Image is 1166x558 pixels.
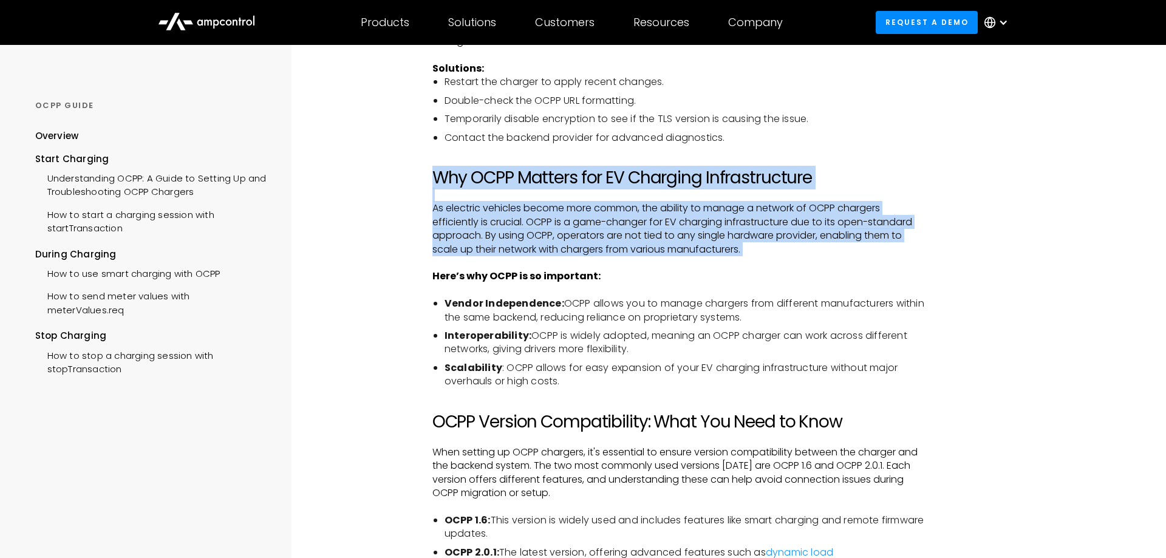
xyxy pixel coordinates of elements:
a: How to send meter values with meterValues.req [35,284,268,320]
p: ‍ [432,500,927,514]
strong: Here’s why OCPP is so important: [432,269,601,283]
div: Products [361,16,409,29]
p: When setting up OCPP chargers, it's essential to ensure version compatibility between the charger... [432,446,927,500]
p: ‍ [432,256,927,270]
div: Resources [633,16,689,29]
div: Solutions [448,16,496,29]
p: ‍ [432,188,927,202]
a: Understanding OCPP: A Guide to Setting Up and Troubleshooting OCPP Chargers [35,166,268,202]
p: ‍ [432,154,927,168]
div: OCPP GUIDE [35,100,268,111]
li: OCPP is widely adopted, meaning an OCPP charger can work across different networks, giving driver... [445,329,927,356]
div: Stop Charging [35,329,268,342]
a: How to stop a charging session with stopTransaction [35,343,268,379]
strong: Vendor Independence: [445,296,564,310]
h2: OCPP Version Compatibility: What You Need to Know [432,412,927,432]
a: Overview [35,129,79,152]
li: This version is widely used and includes features like smart charging and remote firmware updates. [445,514,927,541]
p: ‍ [432,284,927,297]
div: Customers [535,16,595,29]
a: Request a demo [876,11,978,33]
li: Temporarily disable encryption to see if the TLS version is causing the issue. [445,112,927,126]
li: Contact the backend provider for advanced diagnostics. [445,131,927,145]
p: ‍ [432,398,927,412]
div: During Charging [35,248,268,261]
div: Overview [35,129,79,143]
li: OCPP allows you to manage chargers from different manufacturers within the same backend, reducing... [445,297,927,324]
p: ‍ [432,62,927,75]
div: Company [728,16,783,29]
p: As electric vehicles become more common, the ability to manage a network of OCPP chargers efficie... [432,202,927,256]
a: How to use smart charging with OCPP [35,261,220,284]
a: How to start a charging session with startTransaction [35,202,268,239]
p: ‍ [432,432,927,446]
strong: Interoperability: [445,328,531,342]
li: Double-check the OCPP URL formatting. [445,94,927,107]
p: ‍ [432,48,927,61]
strong: OCPP 1.6: [445,513,491,527]
li: Restart the charger to apply recent changes. [445,75,927,89]
strong: Scalability [445,361,502,375]
h2: Why OCPP Matters for EV Charging Infrastructure [432,168,927,188]
strong: Solutions: [432,61,484,75]
div: Start Charging [35,152,268,166]
li: : OCPP allows for easy expansion of your EV charging infrastructure without major overhauls or hi... [445,361,927,389]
